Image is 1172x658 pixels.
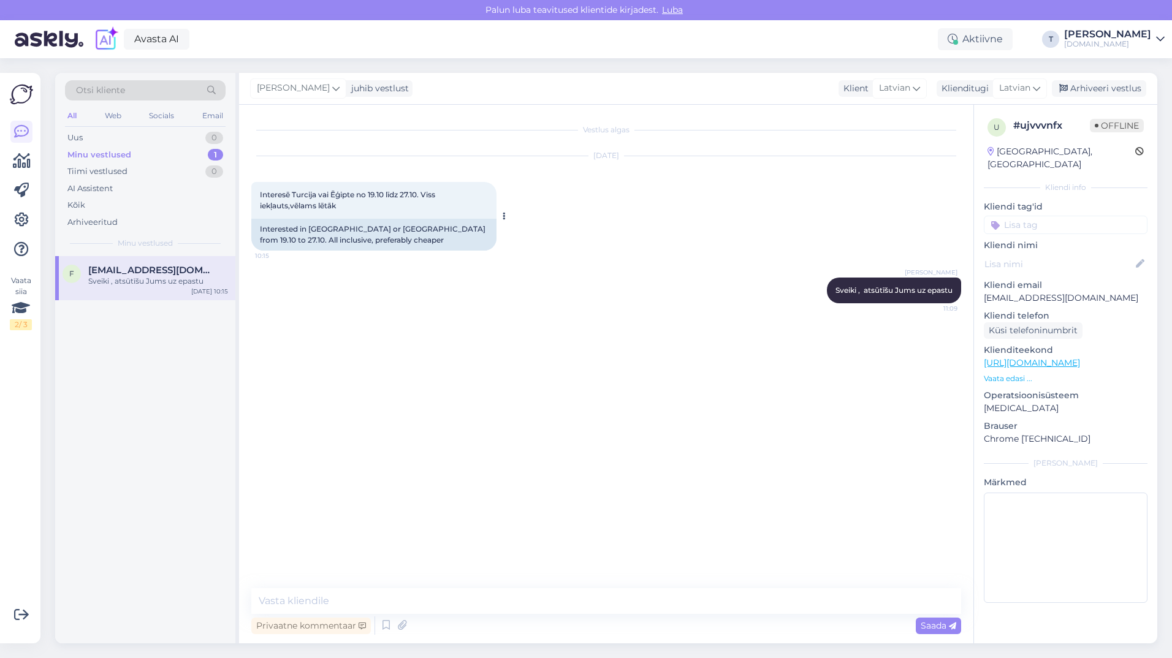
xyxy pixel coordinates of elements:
a: [URL][DOMAIN_NAME] [984,357,1080,368]
div: 2 / 3 [10,319,32,330]
span: u [994,123,1000,132]
div: [PERSON_NAME] [984,458,1147,469]
div: # ujvvvnfx [1013,118,1090,133]
div: 1 [208,149,223,161]
div: [PERSON_NAME] [1064,29,1151,39]
div: Tiimi vestlused [67,165,127,178]
p: Klienditeekond [984,344,1147,357]
div: Email [200,108,226,124]
p: [MEDICAL_DATA] [984,402,1147,415]
div: 0 [205,132,223,144]
div: T [1042,31,1059,48]
div: AI Assistent [67,183,113,195]
span: Otsi kliente [76,84,125,97]
div: [DATE] [251,150,961,161]
span: Sveiki , atsūtīšu Jums uz epastu [835,286,953,295]
div: Aktiivne [938,28,1013,50]
span: Latvian [999,81,1030,95]
div: All [65,108,79,124]
span: 11:09 [911,304,957,313]
div: Kõik [67,199,85,211]
p: [EMAIL_ADDRESS][DOMAIN_NAME] [984,292,1147,304]
p: Kliendi nimi [984,239,1147,252]
div: Web [102,108,124,124]
div: Minu vestlused [67,149,131,161]
p: Chrome [TECHNICAL_ID] [984,433,1147,445]
span: [PERSON_NAME] [257,81,330,95]
span: [PERSON_NAME] [905,268,957,277]
span: Latvian [879,81,910,95]
div: Arhiveeritud [67,216,118,229]
span: f [69,269,74,278]
span: Saada [921,620,956,631]
div: Vaata siia [10,275,32,330]
div: Interested in [GEOGRAPHIC_DATA] or [GEOGRAPHIC_DATA] from 19.10 to 27.10. All inclusive, preferab... [251,219,497,251]
input: Lisa tag [984,216,1147,234]
div: Privaatne kommentaar [251,618,371,634]
div: Klienditugi [937,82,989,95]
span: 10:15 [255,251,301,260]
div: Uus [67,132,83,144]
p: Brauser [984,420,1147,433]
p: Kliendi telefon [984,309,1147,322]
div: juhib vestlust [346,82,409,95]
span: frembergsmartins@gmail.com [88,265,216,276]
div: Arhiveeri vestlus [1052,80,1146,97]
span: Luba [658,4,687,15]
div: Vestlus algas [251,124,961,135]
div: Sveiki , atsūtīšu Jums uz epastu [88,276,228,287]
p: Operatsioonisüsteem [984,389,1147,402]
img: explore-ai [93,26,119,52]
a: Avasta AI [124,29,189,50]
p: Vaata edasi ... [984,373,1147,384]
span: Interesē Turcija vai Ēģipte no 19.10 līdz 27.10. Viss iekļauts,vēlams lētāk [260,190,437,210]
a: [PERSON_NAME][DOMAIN_NAME] [1064,29,1165,49]
p: Kliendi email [984,279,1147,292]
div: [GEOGRAPHIC_DATA], [GEOGRAPHIC_DATA] [987,145,1135,171]
div: 0 [205,165,223,178]
p: Kliendi tag'id [984,200,1147,213]
span: Minu vestlused [118,238,173,249]
img: Askly Logo [10,83,33,106]
div: Küsi telefoninumbrit [984,322,1083,339]
div: Klient [839,82,869,95]
div: [DATE] 10:15 [191,287,228,296]
p: Märkmed [984,476,1147,489]
input: Lisa nimi [984,257,1133,271]
span: Offline [1090,119,1144,132]
div: Kliendi info [984,182,1147,193]
div: [DOMAIN_NAME] [1064,39,1151,49]
div: Socials [146,108,177,124]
